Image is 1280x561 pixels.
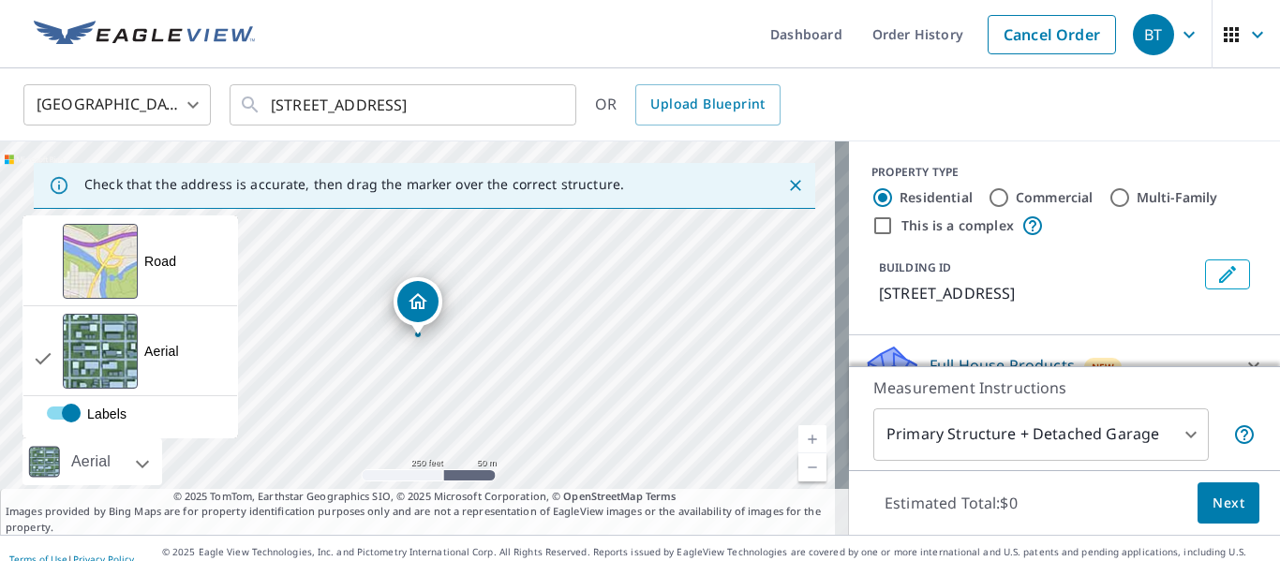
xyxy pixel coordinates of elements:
[873,376,1256,399] p: Measurement Instructions
[84,176,624,193] p: Check that the address is accurate, then drag the marker over the correct structure.
[34,21,255,49] img: EV Logo
[144,342,179,361] div: Aerial
[650,93,765,116] span: Upload Blueprint
[864,343,1265,388] div: Full House ProductsNew
[635,84,780,125] a: Upload Blueprint
[988,15,1116,54] a: Cancel Order
[1213,492,1244,515] span: Next
[783,173,808,198] button: Close
[23,405,275,423] label: Labels
[879,259,951,275] p: BUILDING ID
[1133,14,1174,55] div: BT
[22,215,238,438] div: View aerial and more...
[563,489,642,503] a: OpenStreetMap
[870,482,1033,524] p: Estimated Total: $0
[873,408,1209,461] div: Primary Structure + Detached Garage
[1137,188,1218,207] label: Multi-Family
[144,252,176,271] div: Road
[798,453,826,481] a: Current Level 17, Zoom Out
[798,425,826,453] a: Current Level 17, Zoom In
[595,84,781,125] div: OR
[173,489,677,505] span: © 2025 TomTom, Earthstar Geographics SIO, © 2025 Microsoft Corporation, ©
[394,277,442,335] div: Dropped pin, building 1, Residential property, 210 Marseilles Ave Elyria, OH 44035
[1092,360,1115,375] span: New
[23,396,237,437] div: enabled
[1198,482,1259,524] button: Next
[66,438,116,485] div: Aerial
[901,216,1014,235] label: This is a complex
[900,188,973,207] label: Residential
[1205,259,1250,289] button: Edit building 1
[646,489,677,503] a: Terms
[23,79,211,131] div: [GEOGRAPHIC_DATA]
[22,438,162,485] div: Aerial
[879,282,1198,304] p: [STREET_ADDRESS]
[930,354,1075,376] p: Full House Products
[1016,188,1094,207] label: Commercial
[1233,423,1256,446] span: Your report will include the primary structure and a detached garage if one exists.
[871,164,1258,181] div: PROPERTY TYPE
[271,79,538,131] input: Search by address or latitude-longitude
